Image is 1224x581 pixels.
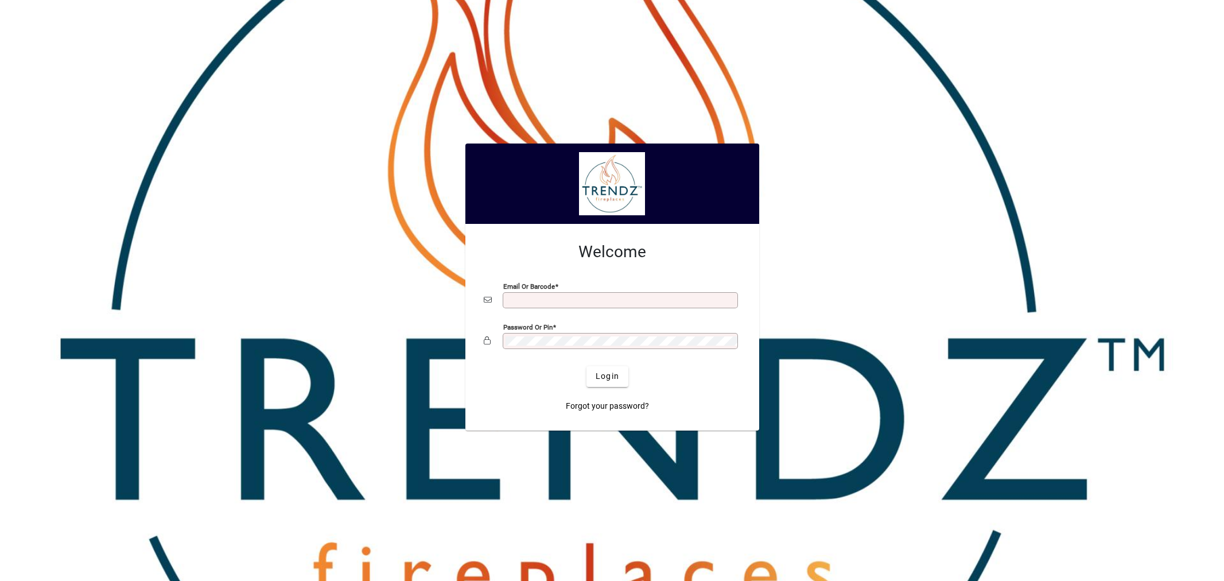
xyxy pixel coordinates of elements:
a: Forgot your password? [561,396,654,417]
span: Forgot your password? [566,400,649,412]
mat-label: Password or Pin [503,323,553,331]
mat-label: Email or Barcode [503,282,555,290]
button: Login [586,366,628,387]
h2: Welcome [484,242,741,262]
span: Login [596,370,619,382]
